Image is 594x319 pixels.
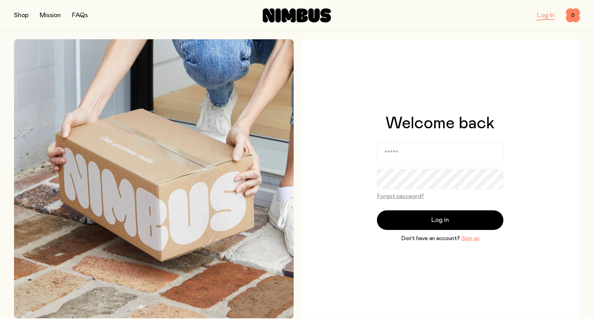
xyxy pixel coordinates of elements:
[72,12,88,19] a: FAQs
[377,210,503,230] button: Log in
[40,12,61,19] a: Mission
[461,234,479,243] button: Sign up
[386,115,495,132] h1: Welcome back
[537,12,555,19] a: Log In
[566,8,580,22] button: 0
[14,39,294,318] img: Picking up Nimbus mailer from doorstep
[377,192,424,201] button: Forgot password?
[431,215,449,225] span: Log in
[401,234,460,243] span: Don’t have an account?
